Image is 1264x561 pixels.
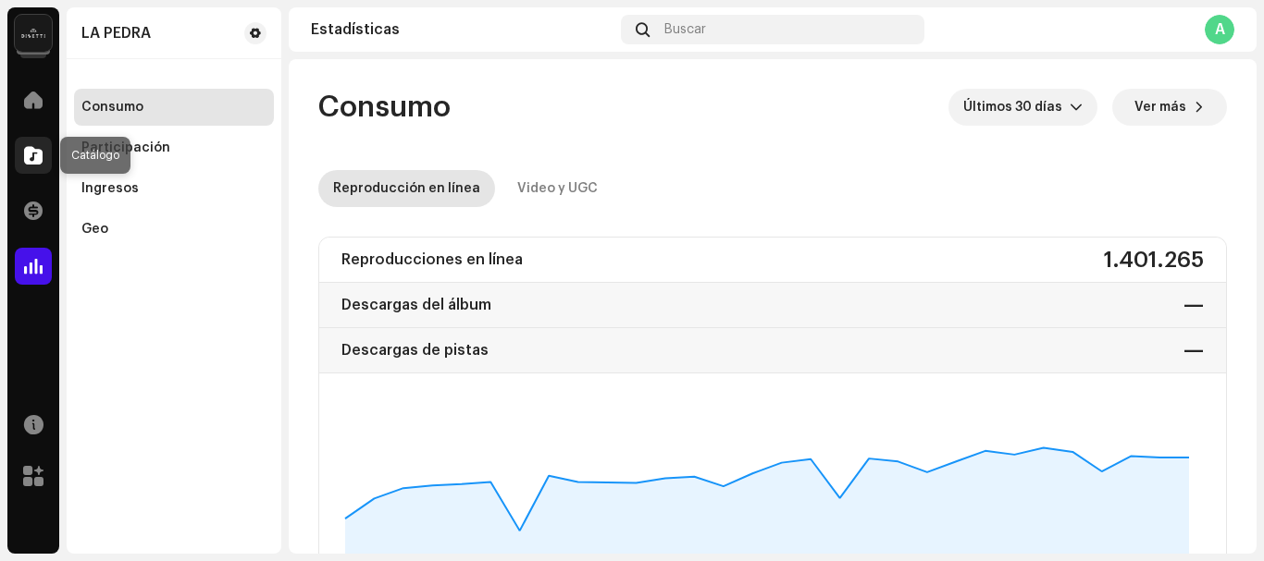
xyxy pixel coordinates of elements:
div: Ingresos [81,181,139,196]
re-m-nav-item: Geo [74,211,274,248]
div: A [1205,15,1234,44]
div: Reproducciones en línea [341,245,523,274]
re-m-nav-item: Participación [74,129,274,166]
div: Descargas de pistas [341,335,489,365]
div: 1.401.265 [1104,245,1204,274]
div: — [1183,335,1204,365]
div: LA PEDRA [81,26,151,41]
div: Reproducción en línea [333,170,480,207]
re-m-nav-item: Ingresos [74,170,274,207]
div: Consumo [81,100,143,115]
span: Consumo [318,89,451,126]
div: dropdown trigger [1070,89,1083,126]
button: Ver más [1112,89,1227,126]
span: Ver más [1134,89,1186,126]
div: Video y UGC [517,170,598,207]
div: Descargas del álbum [341,290,491,320]
div: Estadísticas [311,22,613,37]
div: Geo [81,222,108,237]
div: — [1183,290,1204,320]
img: 02a7c2d3-3c89-4098-b12f-2ff2945c95ee [15,15,52,52]
div: Participación [81,140,170,155]
span: Buscar [664,22,706,37]
re-m-nav-item: Consumo [74,89,274,126]
span: Últimos 30 días [963,89,1070,126]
